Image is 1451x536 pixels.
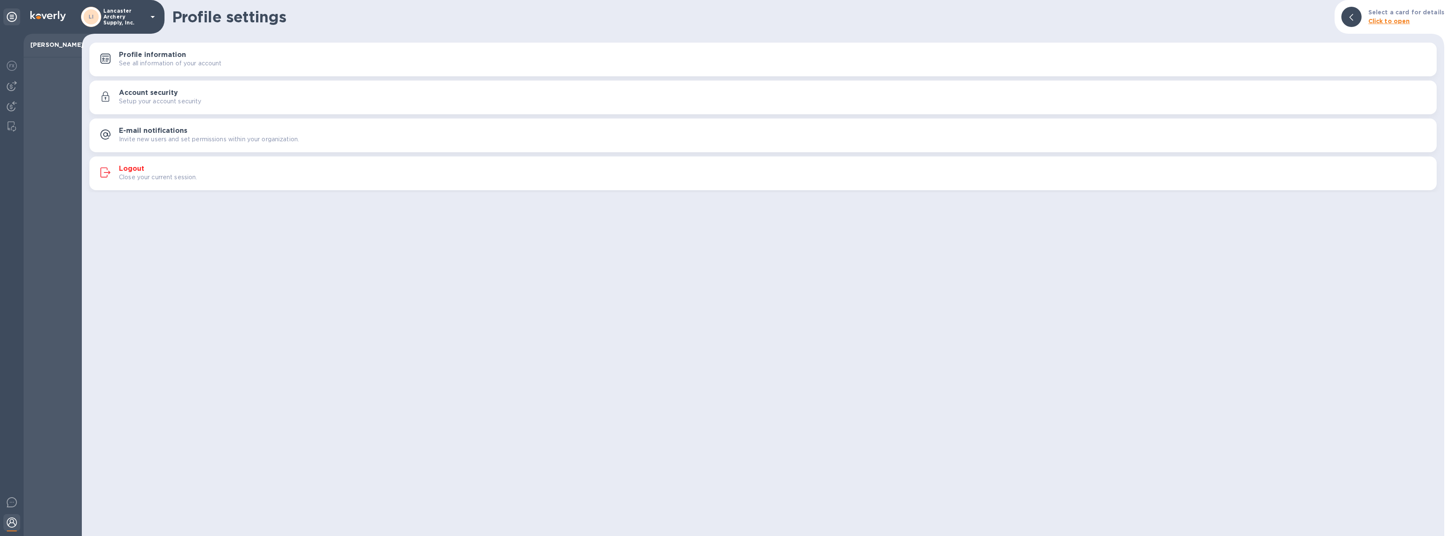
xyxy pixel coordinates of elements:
[3,8,20,25] div: Unpin categories
[119,165,144,173] h3: Logout
[103,8,146,26] p: Lancaster Archery Supply, Inc.
[89,119,1437,152] button: E-mail notificationsInvite new users and set permissions within your organization.
[1368,9,1444,16] b: Select a card for details
[119,97,202,106] p: Setup your account security
[172,8,1328,26] h1: Profile settings
[119,127,187,135] h3: E-mail notifications
[89,81,1437,114] button: Account securitySetup your account security
[89,43,1437,76] button: Profile informationSee all information of your account
[119,59,222,68] p: See all information of your account
[119,173,197,182] p: Close your current session.
[30,11,66,21] img: Logo
[1409,496,1451,536] iframe: Chat Widget
[30,40,75,49] p: [PERSON_NAME]
[7,61,17,71] img: Foreign exchange
[89,156,1437,190] button: LogoutClose your current session.
[119,51,186,59] h3: Profile information
[89,13,94,20] b: LI
[119,135,299,144] p: Invite new users and set permissions within your organization.
[119,89,178,97] h3: Account security
[1368,18,1410,24] b: Click to open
